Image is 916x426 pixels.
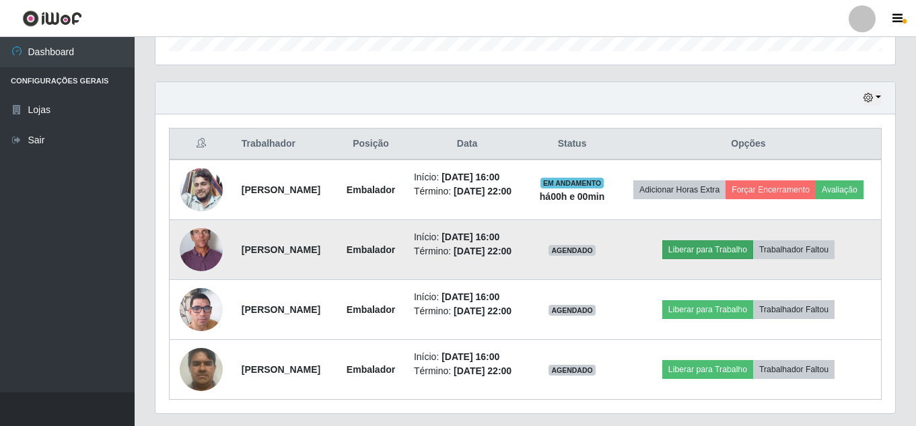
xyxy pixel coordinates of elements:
span: EM ANDAMENTO [540,178,604,188]
button: Adicionar Horas Extra [633,180,726,199]
strong: Embalador [347,364,395,375]
th: Status [528,129,616,160]
time: [DATE] 22:00 [454,365,512,376]
time: [DATE] 22:00 [454,246,512,256]
img: 1712337969187.jpeg [180,205,223,294]
time: [DATE] 22:00 [454,186,512,197]
li: Início: [414,350,520,364]
strong: [PERSON_NAME] [242,364,320,375]
strong: [PERSON_NAME] [242,184,320,195]
th: Data [406,129,528,160]
time: [DATE] 16:00 [442,351,499,362]
button: Forçar Encerramento [726,180,816,199]
li: Término: [414,364,520,378]
time: [DATE] 16:00 [442,172,499,182]
li: Término: [414,244,520,258]
time: [DATE] 16:00 [442,291,499,302]
span: AGENDADO [549,305,596,316]
img: 1737916815457.jpeg [180,271,223,348]
time: [DATE] 16:00 [442,232,499,242]
strong: Embalador [347,244,395,255]
li: Início: [414,170,520,184]
button: Trabalhador Faltou [753,360,835,379]
button: Trabalhador Faltou [753,240,835,259]
time: [DATE] 22:00 [454,306,512,316]
strong: Embalador [347,184,395,195]
li: Término: [414,184,520,199]
li: Término: [414,304,520,318]
span: AGENDADO [549,245,596,256]
strong: Embalador [347,304,395,315]
th: Posição [336,129,406,160]
strong: [PERSON_NAME] [242,244,320,255]
li: Início: [414,230,520,244]
li: Início: [414,290,520,304]
th: Trabalhador [234,129,336,160]
strong: [PERSON_NAME] [242,304,320,315]
button: Liberar para Trabalho [662,240,753,259]
img: CoreUI Logo [22,10,82,27]
button: Avaliação [816,180,864,199]
button: Liberar para Trabalho [662,300,753,319]
button: Trabalhador Faltou [753,300,835,319]
span: AGENDADO [549,365,596,376]
button: Liberar para Trabalho [662,360,753,379]
strong: há 00 h e 00 min [540,191,605,202]
th: Opções [616,129,882,160]
img: 1752587880902.jpeg [180,341,223,398]
img: 1646132801088.jpeg [180,168,223,211]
